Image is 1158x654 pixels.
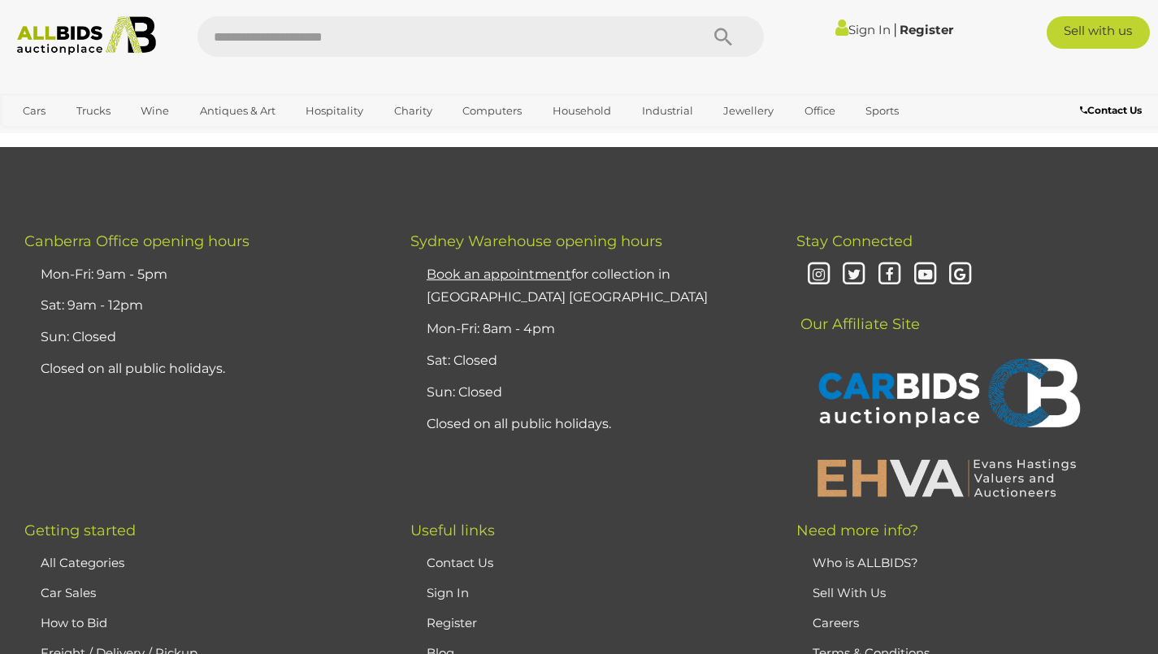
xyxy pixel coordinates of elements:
[37,322,370,353] li: Sun: Closed
[37,290,370,322] li: Sat: 9am - 12pm
[1047,16,1151,49] a: Sell with us
[809,457,1085,499] img: EHVA | Evans Hastings Valuers and Auctioneers
[41,585,96,600] a: Car Sales
[796,522,918,539] span: Need more info?
[893,20,897,38] span: |
[911,261,939,289] i: Youtube
[875,261,904,289] i: Facebook
[542,97,622,124] a: Household
[840,261,869,289] i: Twitter
[713,97,784,124] a: Jewellery
[796,291,920,333] span: Our Affiliate Site
[813,585,886,600] a: Sell With Us
[427,266,571,282] u: Book an appointment
[37,259,370,291] li: Mon-Fri: 9am - 5pm
[24,522,136,539] span: Getting started
[24,232,249,250] span: Canberra Office opening hours
[947,261,975,289] i: Google
[683,16,764,57] button: Search
[1080,104,1142,116] b: Contact Us
[631,97,704,124] a: Industrial
[900,22,953,37] a: Register
[813,555,918,570] a: Who is ALLBIDS?
[384,97,443,124] a: Charity
[809,341,1085,448] img: CARBIDS Auctionplace
[427,266,708,305] a: Book an appointmentfor collection in [GEOGRAPHIC_DATA] [GEOGRAPHIC_DATA]
[9,16,164,55] img: Allbids.com.au
[805,261,833,289] i: Instagram
[12,124,149,151] a: [GEOGRAPHIC_DATA]
[189,97,286,124] a: Antiques & Art
[835,22,891,37] a: Sign In
[1080,102,1146,119] a: Contact Us
[855,97,909,124] a: Sports
[130,97,180,124] a: Wine
[295,97,374,124] a: Hospitality
[427,555,493,570] a: Contact Us
[452,97,532,124] a: Computers
[427,585,469,600] a: Sign In
[423,409,756,440] li: Closed on all public holidays.
[423,314,756,345] li: Mon-Fri: 8am - 4pm
[796,232,913,250] span: Stay Connected
[813,615,859,630] a: Careers
[12,97,56,124] a: Cars
[794,97,846,124] a: Office
[410,522,495,539] span: Useful links
[41,615,107,630] a: How to Bid
[423,377,756,409] li: Sun: Closed
[423,345,756,377] li: Sat: Closed
[37,353,370,385] li: Closed on all public holidays.
[427,615,477,630] a: Register
[41,555,124,570] a: All Categories
[66,97,121,124] a: Trucks
[410,232,662,250] span: Sydney Warehouse opening hours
